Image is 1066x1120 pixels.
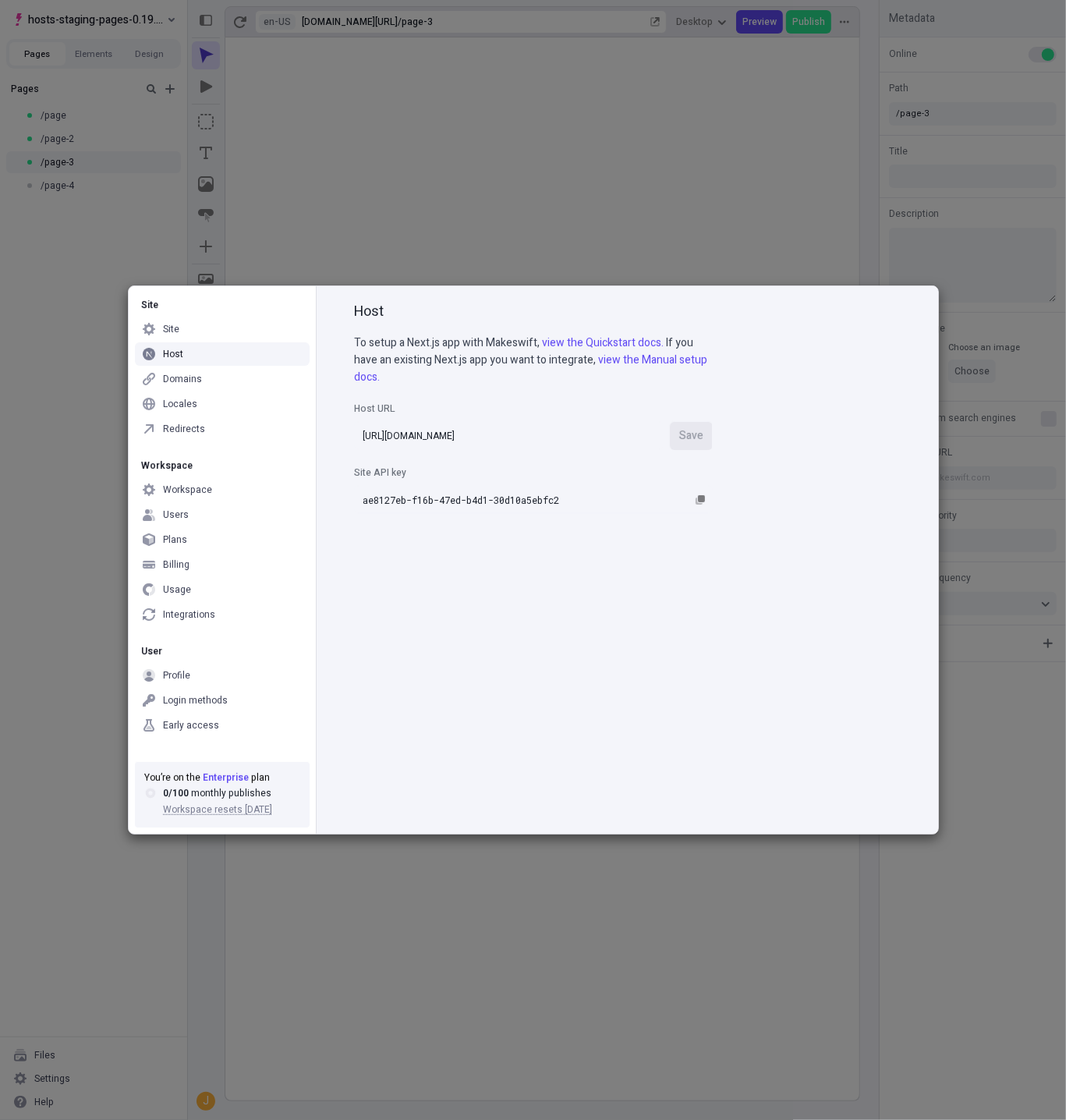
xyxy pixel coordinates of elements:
[163,786,189,800] span: 0 / 100
[135,645,310,657] div: User
[163,373,202,385] div: Domains
[135,459,310,472] div: Workspace
[163,719,219,732] div: Early access
[670,422,713,450] button: Host URL
[163,694,228,707] div: Login methods
[354,302,901,322] div: Host
[163,533,187,546] div: Plans
[191,786,271,800] span: monthly publishes
[135,299,310,311] div: Site
[354,402,713,416] div: Host URL
[354,486,713,514] input: Site API key
[542,335,664,351] a: view the Quickstart docs.
[354,466,713,480] div: Site API key
[354,335,713,386] p: To setup a Next.js app with Makeswift, If you have an existing Next.js app you want to integrate,
[163,583,191,596] div: Usage
[354,422,664,450] input: Host URLSave
[354,352,707,385] a: view the Manual setup docs.
[163,803,272,817] span: Workspace resets [DATE]
[163,323,179,335] div: Site
[163,398,197,410] div: Locales
[679,427,703,445] span: Save
[163,509,189,521] div: Users
[203,771,249,785] span: Enterprise
[163,558,189,571] div: Billing
[163,423,205,435] div: Redirects
[163,669,190,682] div: Profile
[163,484,212,496] div: Workspace
[691,491,710,509] button: Site API key
[163,348,183,360] div: Host
[163,608,215,621] div: Integrations
[144,771,300,784] div: You’re on the plan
